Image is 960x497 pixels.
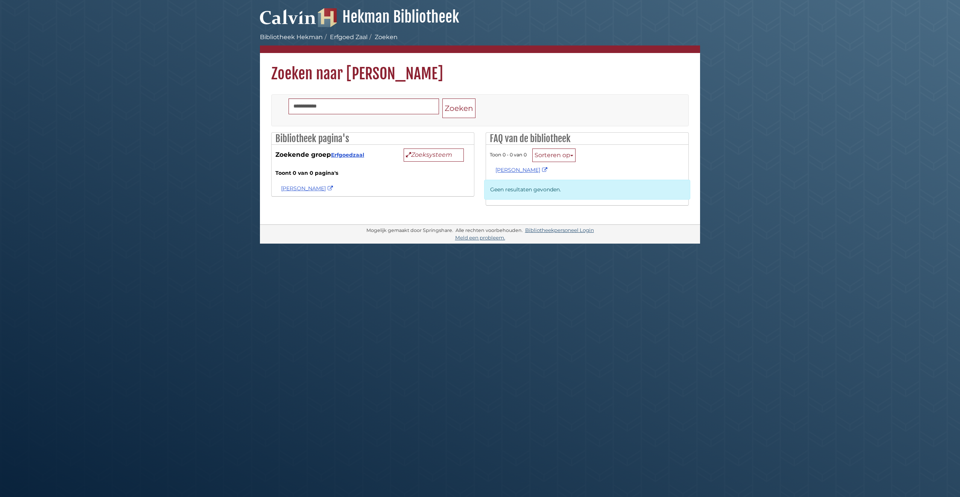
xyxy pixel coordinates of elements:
[484,180,690,200] p: Geen resultaten gevonden.
[330,33,368,41] a: Erfgoed Zaal
[486,133,688,145] h2: FAQ van de bibliotheek
[404,148,464,162] button: Zoeksysteem
[281,185,326,192] font: [PERSON_NAME]
[260,17,316,24] a: Calvin University
[532,148,576,162] button: Sorteren op
[260,33,700,53] nav: paneermeel
[454,227,524,233] div: Alle rechten voorbehouden.
[495,167,549,173] a: [PERSON_NAME]
[535,152,570,159] font: Sorteren op
[260,33,323,41] a: Bibliotheek Hekman
[455,235,505,241] a: Meld een probleem.
[490,152,527,158] span: Toon 0 - 0 van 0
[365,227,454,233] div: Mogelijk gemaakt door Springshare.
[272,133,474,145] h2: Bibliotheek pagina's
[331,152,364,158] a: Erfgoedzaal
[260,6,316,27] img: Calvijn
[495,167,540,173] font: [PERSON_NAME]
[260,53,700,83] h1: Zoeken naar [PERSON_NAME]
[368,33,398,42] li: Zoeken
[411,151,452,158] font: Zoeksysteem
[525,227,594,233] a: Bibliotheekpersoneel Login
[275,151,364,158] font: Zoekende groep
[281,185,335,192] a: Bekijk meer regina reede resultaten
[318,8,337,27] img: Logo van de Hekman Bibliotheek
[275,169,470,177] strong: Toont 0 van 0 pagina's
[318,8,459,26] a: Hekman Bibliotheek
[442,98,475,118] button: Zoeken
